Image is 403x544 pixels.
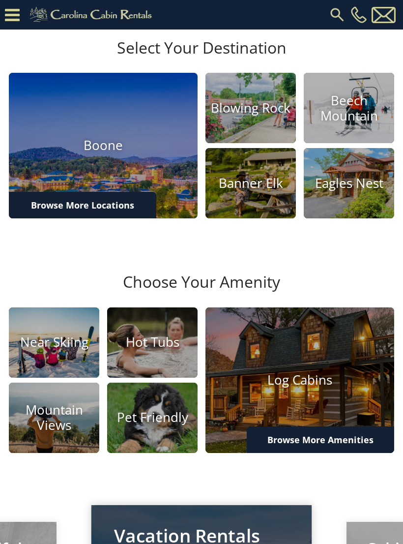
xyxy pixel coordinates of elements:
[107,410,198,425] h4: Pet Friendly
[205,100,296,116] h4: Blowing Rock
[9,402,99,433] h4: Mountain Views
[247,426,394,453] a: Browse More Amenities
[9,138,198,153] h4: Boone
[205,176,296,191] h4: Banner Elk
[7,38,396,73] h3: Select Your Destination
[107,335,198,350] h4: Hot Tubs
[9,192,156,218] a: Browse More Locations
[304,73,394,143] a: Beech Mountain
[304,148,394,218] a: Eagles Nest
[9,307,99,378] a: Near Skiing
[348,6,369,23] a: [PHONE_NUMBER]
[9,335,99,350] h4: Near Skiing
[7,272,396,307] h3: Choose Your Amenity
[205,307,394,453] a: Log Cabins
[205,372,394,388] h4: Log Cabins
[107,383,198,453] a: Pet Friendly
[9,73,198,218] a: Boone
[205,148,296,218] a: Banner Elk
[304,93,394,123] h4: Beech Mountain
[205,73,296,143] a: Blowing Rock
[304,176,394,191] h4: Eagles Nest
[25,5,160,25] img: Khaki-logo.png
[107,307,198,378] a: Hot Tubs
[9,383,99,453] a: Mountain Views
[328,6,346,24] img: search-regular.svg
